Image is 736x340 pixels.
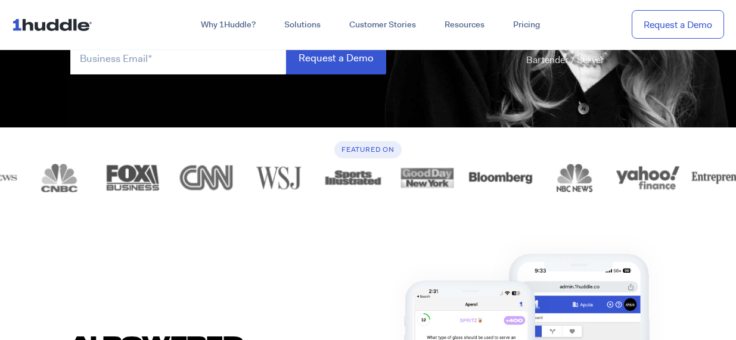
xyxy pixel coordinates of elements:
[632,10,724,39] a: Request a Demo
[286,42,386,74] input: Request a Demo
[334,141,402,158] h6: Featured On
[316,163,390,192] img: logo_sports
[335,14,430,36] a: Customer Stories
[22,163,96,192] img: logo_cnbc
[96,163,170,192] img: logo_fox
[243,163,317,192] div: 4 of 12
[12,13,97,36] img: ...
[169,163,243,192] div: 3 of 12
[464,163,538,192] div: 7 of 12
[611,163,685,192] img: logo_yahoo
[390,163,464,192] img: logo_goodday
[243,163,317,192] img: logo_wsj
[169,163,243,192] img: logo_cnn
[526,54,604,66] span: Bartender / Server
[499,14,554,36] a: Pricing
[187,14,270,36] a: Why 1Huddle?
[96,163,170,192] div: 2 of 12
[22,163,96,192] div: 1 of 12
[538,163,611,192] img: logo_nbc
[270,14,335,36] a: Solutions
[611,163,685,192] div: 9 of 12
[526,35,619,68] p: [PERSON_NAME]
[70,42,286,74] input: Business Email*
[464,163,538,192] img: logo_bloomberg
[430,14,499,36] a: Resources
[390,163,464,192] div: 6 of 12
[538,163,611,192] div: 8 of 12
[316,163,390,192] div: 5 of 12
